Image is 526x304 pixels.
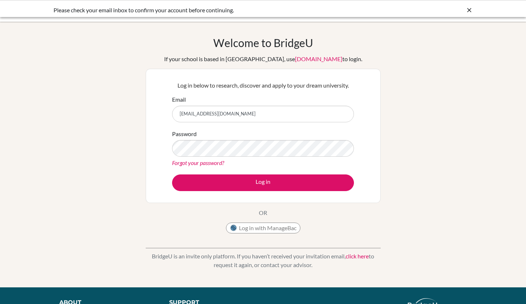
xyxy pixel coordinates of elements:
a: [DOMAIN_NAME] [295,55,342,62]
label: Email [172,95,186,104]
button: Log in with ManageBac [226,223,300,233]
a: Forgot your password? [172,159,224,166]
h1: Welcome to BridgeU [213,36,313,49]
p: BridgeU is an invite only platform. If you haven’t received your invitation email, to request it ... [146,252,381,269]
a: click here [346,253,369,259]
button: Log in [172,174,354,191]
label: Password [172,130,197,138]
p: OR [259,208,267,217]
div: If your school is based in [GEOGRAPHIC_DATA], use to login. [164,55,362,63]
p: Log in below to research, discover and apply to your dream university. [172,81,354,90]
div: Please check your email inbox to confirm your account before continuing. [54,6,364,14]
